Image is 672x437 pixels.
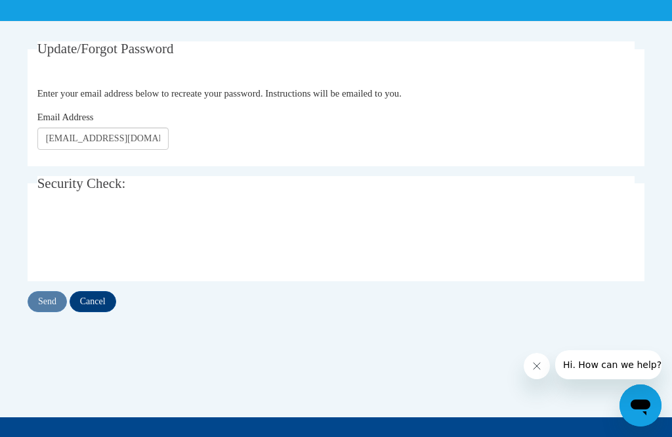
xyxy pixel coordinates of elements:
[555,350,661,379] iframe: Message from company
[37,127,169,150] input: Email
[70,291,116,312] input: Cancel
[37,175,126,191] span: Security Check:
[37,112,94,122] span: Email Address
[37,41,174,57] span: Update/Forgot Password
[37,214,237,265] iframe: reCAPTCHA
[619,384,661,426] iframe: Button to launch messaging window
[37,88,402,99] span: Enter your email address below to recreate your password. Instructions will be emailed to you.
[524,353,550,379] iframe: Close message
